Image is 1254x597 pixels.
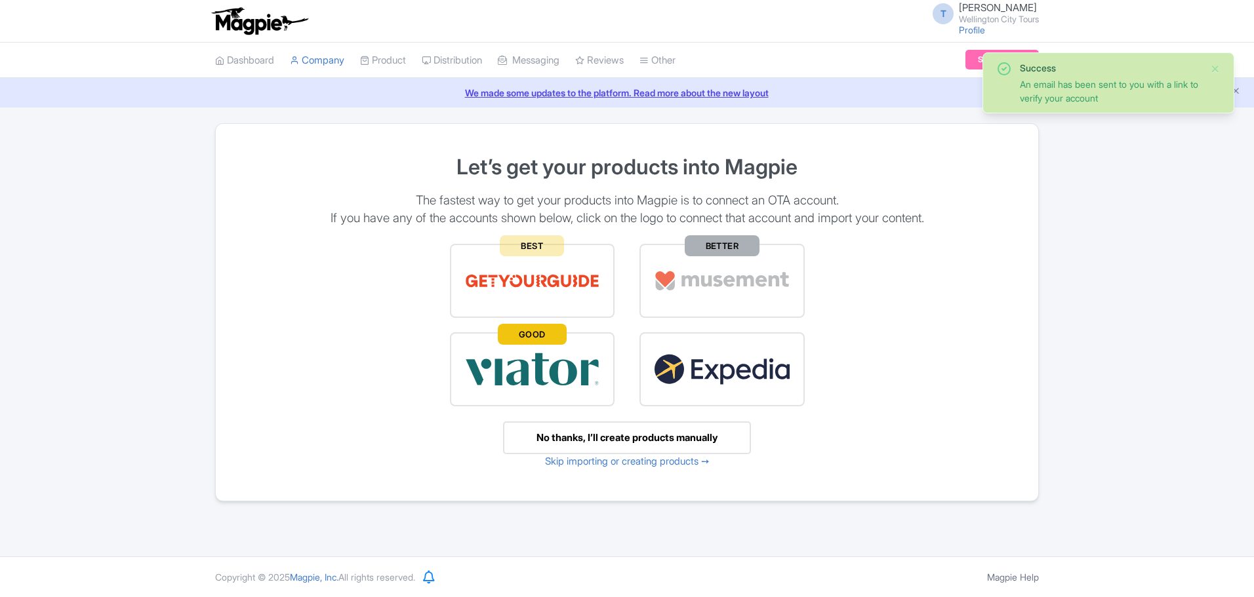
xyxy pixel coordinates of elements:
a: Subscription [965,50,1039,69]
img: logo-ab69f6fb50320c5b225c76a69d11143b.png [209,7,310,35]
span: Magpie, Inc. [290,571,338,583]
a: We made some updates to the platform. Read more about the new layout [8,86,1246,100]
img: expedia22-01-93867e2ff94c7cd37d965f09d456db68.svg [654,347,790,392]
a: Skip importing or creating products ➙ [545,455,710,467]
a: Company [290,43,344,79]
p: The fastest way to get your products into Magpie is to connect an OTA account. [232,192,1022,209]
div: Copyright © 2025 All rights reserved. [207,570,423,584]
a: Magpie Help [987,571,1039,583]
span: T [933,3,954,24]
span: [PERSON_NAME] [959,1,1037,14]
img: viator-e2bf771eb72f7a6029a5edfbb081213a.svg [464,347,601,392]
a: Profile [959,24,985,35]
img: get_your_guide-5a6366678479520ec94e3f9d2b9f304b.svg [464,258,601,303]
small: Wellington City Tours [959,15,1039,24]
a: Product [360,43,406,79]
a: GOOD [437,328,628,411]
div: An email has been sent to you with a link to verify your account [1020,77,1200,105]
a: Dashboard [215,43,274,79]
span: BETTER [685,235,759,256]
a: Distribution [422,43,482,79]
span: GOOD [498,324,567,345]
button: Close [1210,61,1221,77]
img: musement-dad6797fd076d4ac540800b229e01643.svg [654,258,790,303]
a: Messaging [498,43,559,79]
a: Other [639,43,676,79]
button: Close announcement [1231,85,1241,100]
a: No thanks, I’ll create products manually [503,421,751,455]
a: BEST [437,239,628,322]
p: If you have any of the accounts shown below, click on the logo to connect that account and import... [232,210,1022,227]
h1: Let’s get your products into Magpie [232,155,1022,178]
a: BETTER [627,239,817,322]
a: T [PERSON_NAME] Wellington City Tours [925,3,1039,24]
div: Success [1020,61,1200,75]
span: BEST [500,235,564,256]
a: Reviews [575,43,624,79]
